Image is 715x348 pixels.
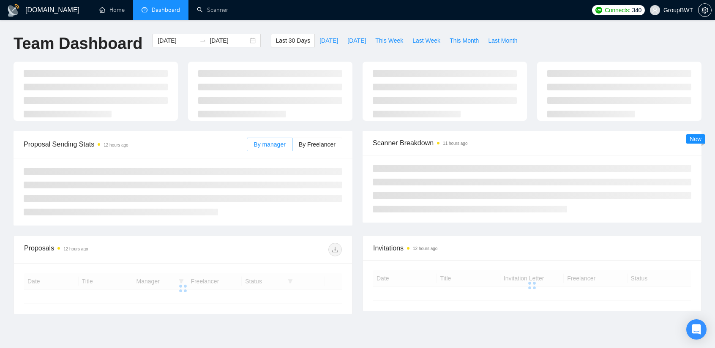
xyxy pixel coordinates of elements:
[632,5,641,15] span: 340
[24,139,247,150] span: Proposal Sending Stats
[445,34,483,47] button: This Month
[299,141,336,148] span: By Freelancer
[319,36,338,45] span: [DATE]
[605,5,630,15] span: Connects:
[375,36,403,45] span: This Week
[412,36,440,45] span: Last Week
[197,6,228,14] a: searchScanner
[142,7,147,13] span: dashboard
[104,143,128,147] time: 12 hours ago
[690,136,701,142] span: New
[483,34,522,47] button: Last Month
[371,34,408,47] button: This Week
[413,246,437,251] time: 12 hours ago
[443,141,467,146] time: 11 hours ago
[210,36,248,45] input: End date
[276,36,310,45] span: Last 30 Days
[652,7,658,13] span: user
[347,36,366,45] span: [DATE]
[152,6,180,14] span: Dashboard
[7,4,20,17] img: logo
[698,7,712,14] a: setting
[686,319,707,340] div: Open Intercom Messenger
[450,36,479,45] span: This Month
[315,34,343,47] button: [DATE]
[343,34,371,47] button: [DATE]
[158,36,196,45] input: Start date
[199,37,206,44] span: to
[373,243,691,253] span: Invitations
[488,36,517,45] span: Last Month
[373,138,691,148] span: Scanner Breakdown
[698,3,712,17] button: setting
[99,6,125,14] a: homeHome
[271,34,315,47] button: Last 30 Days
[63,247,88,251] time: 12 hours ago
[595,7,602,14] img: upwork-logo.png
[14,34,142,54] h1: Team Dashboard
[254,141,285,148] span: By manager
[408,34,445,47] button: Last Week
[24,243,183,256] div: Proposals
[199,37,206,44] span: swap-right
